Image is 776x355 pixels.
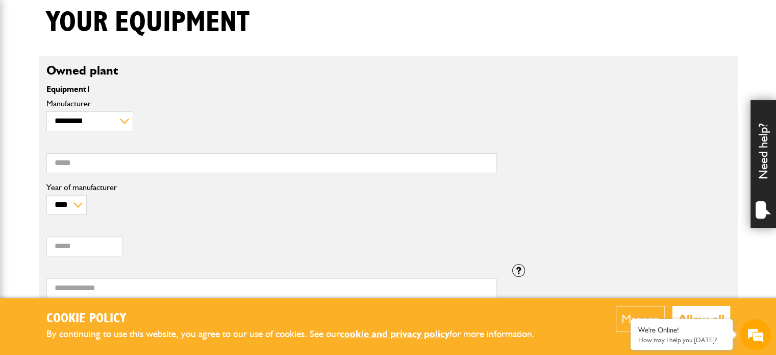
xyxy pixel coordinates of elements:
[46,326,552,342] p: By continuing to use this website, you agree to our use of cookies. See our for more information.
[46,6,249,40] h1: Your equipment
[638,336,725,344] p: How may I help you today?
[86,84,91,94] span: 1
[672,306,730,332] button: Allow all
[46,85,497,93] p: Equipment
[46,100,497,108] label: Manufacturer
[750,100,776,228] div: Need help?
[46,311,552,327] h2: Cookie Policy
[616,306,665,332] button: Manage
[638,326,725,335] div: We're Online!
[340,328,449,340] a: cookie and privacy policy
[46,183,497,192] label: Year of manufacturer
[46,63,730,78] h2: Owned plant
